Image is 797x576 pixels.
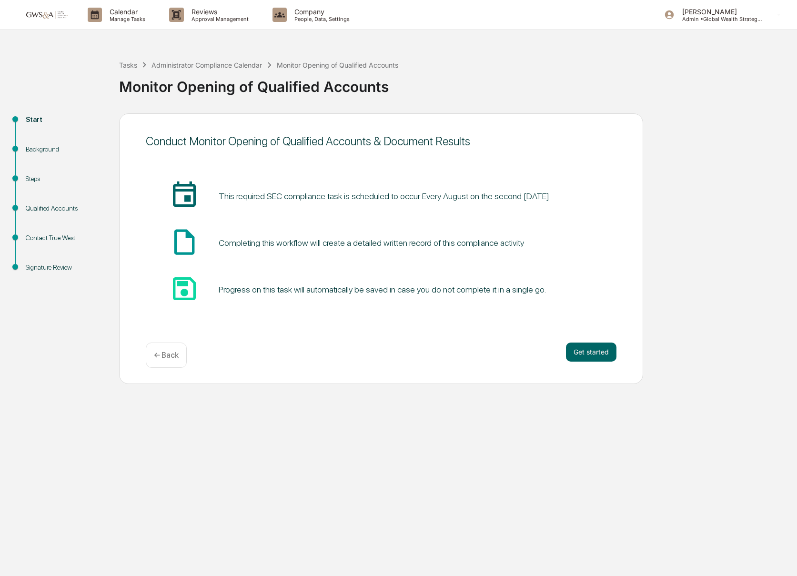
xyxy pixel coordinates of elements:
pre: This required SEC compliance task is scheduled to occur Every August on the second [DATE] [219,190,549,202]
div: Monitor Opening of Qualified Accounts [277,61,398,69]
div: Monitor Opening of Qualified Accounts [119,71,792,95]
p: People, Data, Settings [287,16,354,22]
p: ← Back [154,351,179,360]
iframe: Open customer support [767,545,792,570]
div: Signature Review [26,263,104,273]
div: Background [26,144,104,154]
img: logo [23,10,69,19]
p: Approval Management [184,16,253,22]
div: Administrator Compliance Calendar [151,61,262,69]
div: Tasks [119,61,137,69]
p: Admin • Global Wealth Strategies Associates [675,16,763,22]
p: Manage Tasks [102,16,150,22]
button: Get started [566,343,616,362]
div: Start [26,115,104,125]
div: Contact True West [26,233,104,243]
div: Qualified Accounts [26,203,104,213]
span: insert_drive_file_icon [169,227,200,257]
div: Completing this workflow will create a detailed written record of this compliance activity [219,238,524,248]
span: insert_invitation_icon [169,180,200,211]
p: Reviews [184,8,253,16]
span: save_icon [169,273,200,304]
p: Calendar [102,8,150,16]
div: Progress on this task will automatically be saved in case you do not complete it in a single go. [219,284,546,294]
div: Conduct Monitor Opening of Qualified Accounts & Document Results [146,134,616,148]
p: Company [287,8,354,16]
p: [PERSON_NAME] [675,8,763,16]
div: Steps [26,174,104,184]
